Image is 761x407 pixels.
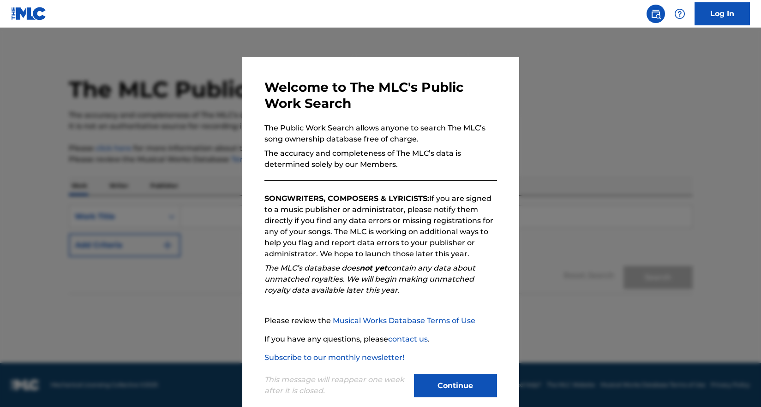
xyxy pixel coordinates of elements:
[264,79,497,112] h3: Welcome to The MLC's Public Work Search
[11,7,47,20] img: MLC Logo
[671,5,689,23] div: Help
[264,148,497,170] p: The accuracy and completeness of The MLC’s data is determined solely by our Members.
[264,374,408,396] p: This message will reappear one week after it is closed.
[264,264,475,295] em: The MLC’s database does contain any data about unmatched royalties. We will begin making unmatche...
[388,335,428,343] a: contact us
[360,264,387,272] strong: not yet
[333,316,475,325] a: Musical Works Database Terms of Use
[695,2,750,25] a: Log In
[264,123,497,145] p: The Public Work Search allows anyone to search The MLC’s song ownership database free of charge.
[674,8,685,19] img: help
[264,194,429,203] strong: SONGWRITERS, COMPOSERS & LYRICISTS:
[650,8,661,19] img: search
[264,315,497,326] p: Please review the
[414,374,497,397] button: Continue
[264,193,497,260] p: If you are signed to a music publisher or administrator, please notify them directly if you find ...
[647,5,665,23] a: Public Search
[264,353,404,362] a: Subscribe to our monthly newsletter!
[264,334,497,345] p: If you have any questions, please .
